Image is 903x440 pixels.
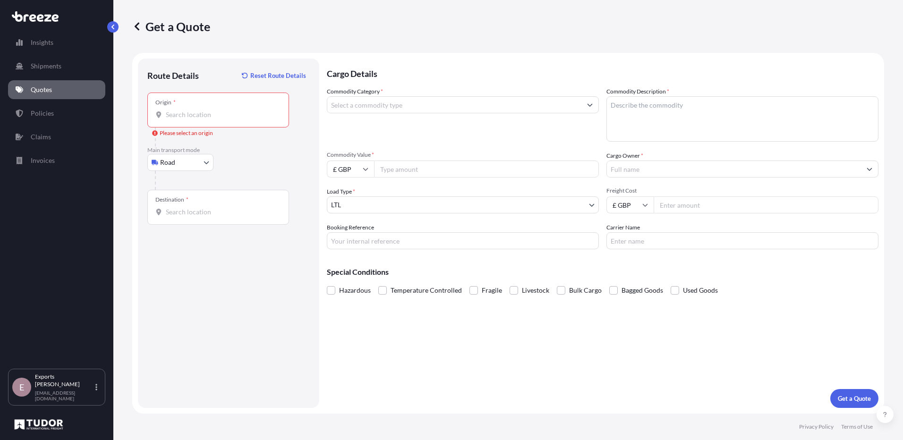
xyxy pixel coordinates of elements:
p: Policies [31,109,54,118]
p: Quotes [31,85,52,94]
button: Reset Route Details [237,68,310,83]
span: Road [160,158,175,167]
span: Freight Cost [606,187,878,195]
p: Route Details [147,70,199,81]
span: Commodity Value [327,151,599,159]
button: Show suggestions [861,161,878,178]
p: Get a Quote [132,19,210,34]
p: Invoices [31,156,55,165]
span: Temperature Controlled [391,283,462,297]
p: Insights [31,38,53,47]
span: Used Goods [683,283,718,297]
img: organization-logo [12,417,66,432]
input: Enter name [606,232,878,249]
span: Bagged Goods [622,283,663,297]
p: Get a Quote [838,394,871,403]
label: Cargo Owner [606,151,643,161]
input: Full name [607,161,861,178]
span: Hazardous [339,283,371,297]
input: Origin [166,110,277,119]
p: Exports [PERSON_NAME] [35,373,94,388]
p: [EMAIL_ADDRESS][DOMAIN_NAME] [35,390,94,401]
label: Commodity Description [606,87,669,96]
label: Booking Reference [327,223,374,232]
label: Carrier Name [606,223,640,232]
p: Main transport mode [147,146,310,154]
a: Insights [8,33,105,52]
a: Terms of Use [841,423,873,431]
button: Get a Quote [830,389,878,408]
a: Claims [8,127,105,146]
p: Special Conditions [327,268,878,276]
a: Invoices [8,151,105,170]
span: Livestock [522,283,549,297]
input: Your internal reference [327,232,599,249]
div: Please select an origin [152,128,213,138]
a: Policies [8,104,105,123]
button: Show suggestions [581,96,598,113]
div: Destination [155,196,188,203]
span: Load Type [327,187,355,196]
input: Type amount [374,161,599,178]
label: Commodity Category [327,87,383,96]
input: Enter amount [654,196,878,213]
p: Cargo Details [327,59,878,87]
span: Bulk Cargo [569,283,602,297]
span: Fragile [482,283,502,297]
a: Quotes [8,80,105,99]
button: Select transport [147,154,213,171]
p: Reset Route Details [250,71,306,80]
span: E [19,382,24,392]
div: Origin [155,99,176,106]
button: LTL [327,196,599,213]
input: Destination [166,207,277,217]
input: Select a commodity type [327,96,581,113]
a: Shipments [8,57,105,76]
p: Claims [31,132,51,142]
a: Privacy Policy [799,423,834,431]
p: Shipments [31,61,61,71]
span: LTL [331,200,341,210]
